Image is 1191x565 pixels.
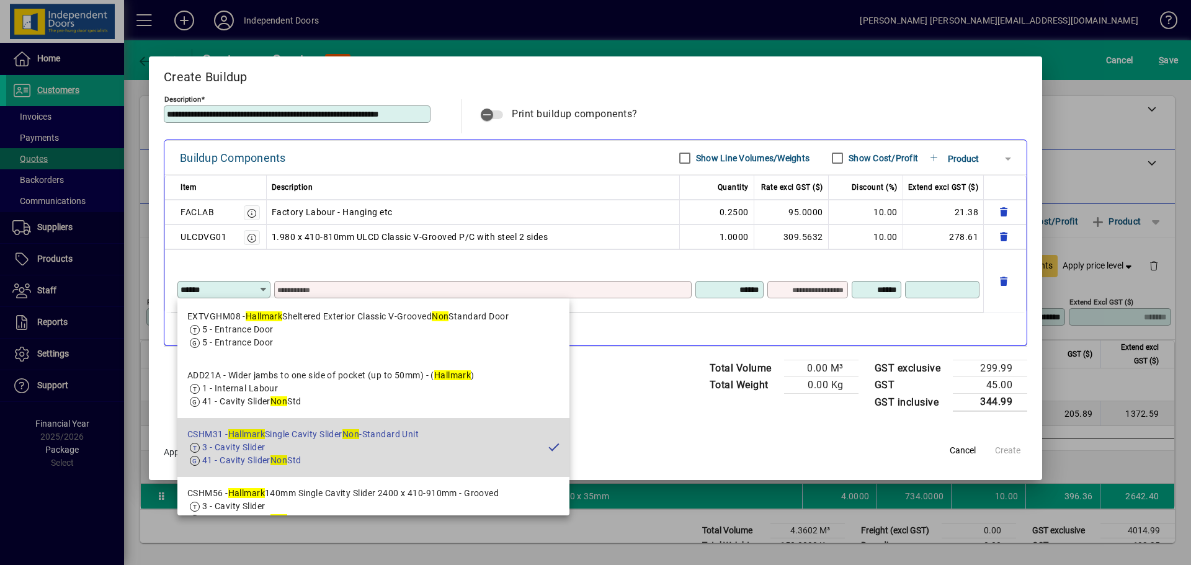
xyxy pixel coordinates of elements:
[680,200,754,225] td: 0.2500
[950,444,976,457] span: Cancel
[868,360,953,377] td: GST exclusive
[164,95,201,104] mat-label: Description
[267,200,680,225] td: Factory Labour - Hanging etc
[680,225,754,249] td: 1.0000
[181,180,197,195] span: Item
[829,225,903,249] td: 10.00
[868,394,953,411] td: GST inclusive
[908,180,979,195] span: Extend excl GST ($)
[180,148,286,168] div: Buildup Components
[784,377,859,394] td: 0.00 Kg
[164,447,185,457] span: Apply
[953,394,1027,411] td: 344.99
[761,180,823,195] span: Rate excl GST ($)
[988,440,1027,462] button: Create
[784,360,859,377] td: 0.00 M³
[703,377,784,394] td: Total Weight
[694,152,810,164] label: Show Line Volumes/Weights
[868,377,953,394] td: GST
[267,225,680,249] td: 1.980 x 410-810mm ULCD Classic V-Grooved P/C with steel 2 sides
[181,229,226,244] div: ULCDVG01
[334,447,380,457] span: % to all lines
[953,377,1027,394] td: 45.00
[903,225,984,249] td: 278.61
[903,200,984,225] td: 21.38
[829,200,903,225] td: 10.00
[703,360,784,377] td: Total Volume
[846,152,918,164] label: Show Cost/Profit
[181,205,214,220] div: FACLAB
[852,180,898,195] span: Discount (%)
[272,180,313,195] span: Description
[995,444,1020,457] span: Create
[759,205,823,220] div: 95.0000
[512,108,638,120] span: Print buildup components?
[943,440,983,462] button: Cancel
[149,56,1042,92] h2: Create Buildup
[953,360,1027,377] td: 299.99
[718,180,749,195] span: Quantity
[759,229,823,244] div: 309.5632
